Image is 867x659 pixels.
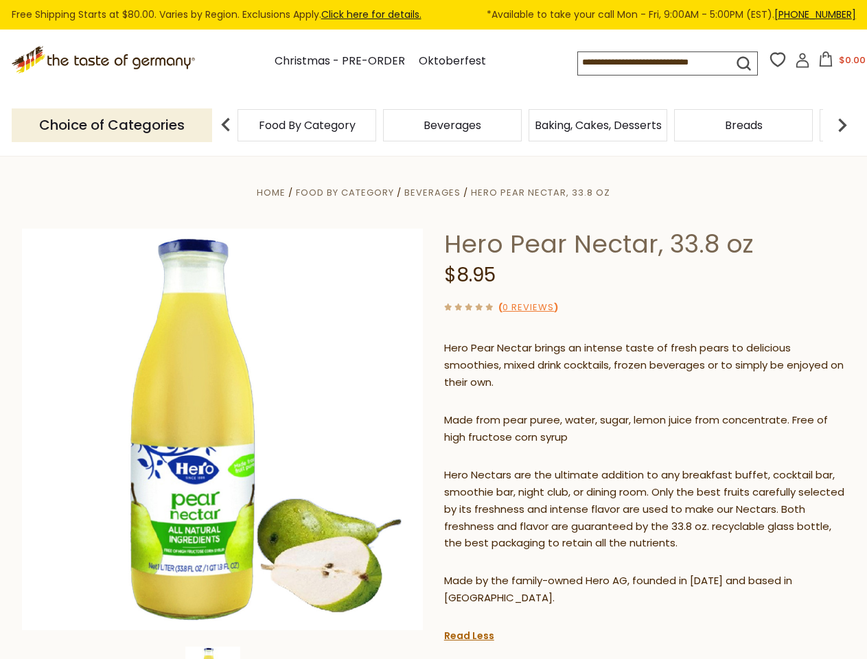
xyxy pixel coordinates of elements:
a: Christmas - PRE-ORDER [275,52,405,71]
p: Made from pear puree, water, sugar, lemon juice from concentrate. Free of high fructose corn syrup​ [444,412,846,446]
a: Beverages [404,186,461,199]
span: $8.95 [444,262,496,288]
a: 0 Reviews [502,301,554,315]
p: Hero Nectars are the ultimate addition to any breakfast buffet, cocktail bar, smoothie bar, night... [444,467,846,553]
span: *Available to take your call Mon - Fri, 9:00AM - 5:00PM (EST). [487,7,856,23]
a: [PHONE_NUMBER] [774,8,856,21]
span: ( ) [498,301,558,314]
img: previous arrow [212,111,240,139]
img: next arrow [829,111,856,139]
h1: Hero Pear Nectar, 33.8 oz [444,229,846,259]
a: Read Less [444,629,494,643]
a: Breads [725,120,763,130]
span: $0.00 [839,54,866,67]
a: Food By Category [296,186,394,199]
p: Hero Pear Nectar brings an intense taste of fresh pears to delicious smoothies, mixed drink cockt... [444,340,846,391]
a: Beverages [424,120,481,130]
a: Baking, Cakes, Desserts [535,120,662,130]
a: Home [257,186,286,199]
a: Click here for details. [321,8,421,21]
div: Free Shipping Starts at $80.00. Varies by Region. Exclusions Apply. [12,7,856,23]
a: Food By Category [259,120,356,130]
p: Choice of Categories [12,108,212,142]
p: Made by the family-owned Hero AG, founded in [DATE] and based in [GEOGRAPHIC_DATA]. [444,573,846,607]
img: Hero Pear Nectar, 33.8 oz [22,229,424,630]
a: Hero Pear Nectar, 33.8 oz [471,186,610,199]
a: Oktoberfest [419,52,486,71]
